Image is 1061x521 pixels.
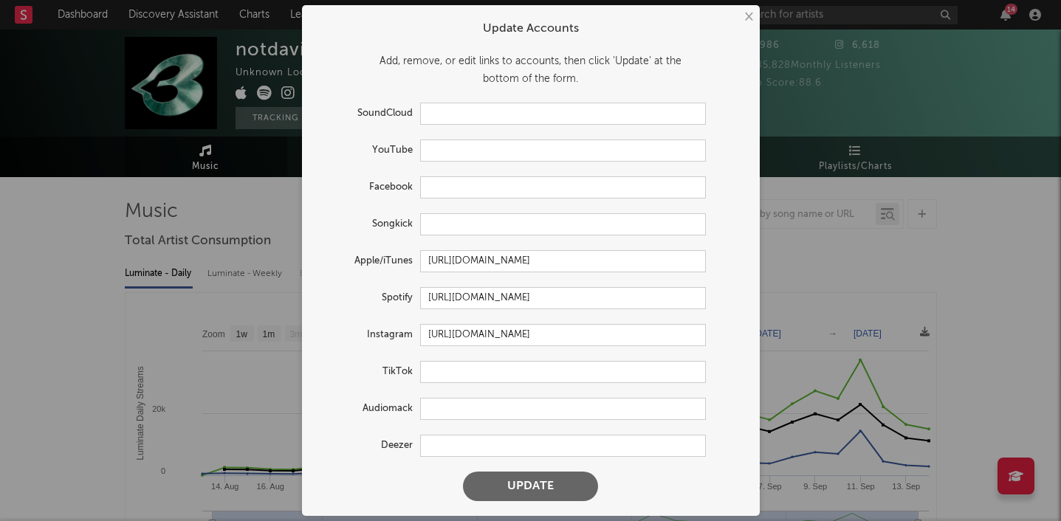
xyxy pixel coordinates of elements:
[317,20,745,38] div: Update Accounts
[317,400,420,418] label: Audiomack
[740,9,756,25] button: ×
[317,52,745,88] div: Add, remove, or edit links to accounts, then click 'Update' at the bottom of the form.
[317,215,420,233] label: Songkick
[463,472,598,501] button: Update
[317,363,420,381] label: TikTok
[317,142,420,159] label: YouTube
[317,179,420,196] label: Facebook
[317,326,420,344] label: Instagram
[317,437,420,455] label: Deezer
[317,105,420,123] label: SoundCloud
[317,289,420,307] label: Spotify
[317,252,420,270] label: Apple/iTunes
